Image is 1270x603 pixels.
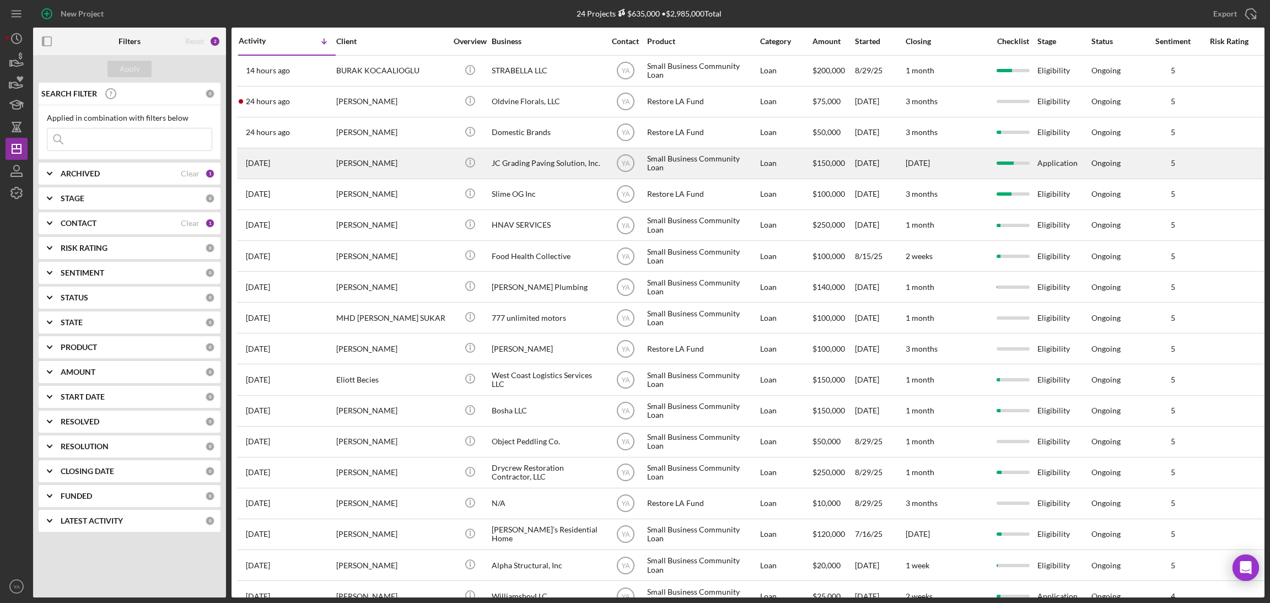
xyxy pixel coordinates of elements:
b: START DATE [61,392,105,401]
div: 0 [205,392,215,402]
text: YA [621,500,629,508]
div: Checklist [989,37,1036,46]
div: Stage [1037,37,1090,46]
div: Ongoing [1091,128,1121,137]
div: 5 [1145,561,1201,570]
time: 1 month [906,313,934,322]
div: Amount [812,37,854,46]
time: 3 months [906,498,938,508]
div: Ongoing [1091,344,1121,353]
div: 5 [1145,437,1201,446]
div: Ongoing [1091,220,1121,229]
div: [PERSON_NAME] [492,334,602,363]
div: 0 [205,268,215,278]
time: 2025-09-01 19:44 [246,375,270,384]
div: Small Business Community Loan [647,458,757,487]
div: Loan [760,396,811,426]
time: 3 months [906,344,938,353]
b: CLOSING DATE [61,467,114,476]
span: $20,000 [812,561,841,570]
div: 5 [1145,252,1201,261]
time: 1 month [906,467,934,477]
b: RISK RATING [61,244,107,252]
text: YA [621,469,629,477]
text: YA [621,129,629,137]
div: Eligibility [1037,489,1090,518]
div: 5 [1145,406,1201,415]
div: Clear [181,219,200,228]
div: Loan [760,458,811,487]
text: YA [13,584,20,590]
time: 1 month [906,220,934,229]
div: HNAV SERVICES [492,211,602,240]
div: Small Business Community Loan [647,551,757,580]
div: Restore LA Fund [647,334,757,363]
div: Loan [760,427,811,456]
div: Small Business Community Loan [647,427,757,456]
div: Contact [605,37,646,46]
div: 0 [205,317,215,327]
div: Eligibility [1037,551,1090,580]
div: Status [1091,37,1144,46]
b: SENTIMENT [61,268,104,277]
div: Eligibility [1037,396,1090,426]
div: Small Business Community Loan [647,520,757,549]
div: 5 [1145,283,1201,292]
div: Restore LA Fund [647,180,757,209]
div: [DATE] [855,551,905,580]
div: West Coast Logistics Services LLC [492,365,602,394]
button: New Project [33,3,115,25]
div: Loan [760,365,811,394]
div: Ongoing [1091,375,1121,384]
div: [DATE] [855,149,905,178]
div: $635,000 [616,9,660,18]
div: [PERSON_NAME] [336,87,446,116]
div: 0 [205,516,215,526]
time: 3 months [906,96,938,106]
div: 8/29/25 [855,489,905,518]
div: Ongoing [1091,406,1121,415]
div: Ongoing [1091,561,1121,570]
time: 2 weeks [906,591,933,601]
span: $250,000 [812,220,845,229]
div: Small Business Community Loan [647,241,757,271]
div: Loan [760,149,811,178]
span: $250,000 [812,467,845,477]
div: Small Business Community Loan [647,303,757,332]
div: Client [336,37,446,46]
div: [DATE] [855,365,905,394]
div: Restore LA Fund [647,118,757,147]
div: Small Business Community Loan [647,396,757,426]
div: Drycrew Restoration Contractor, LLC [492,458,602,487]
div: Loan [760,87,811,116]
b: FUNDED [61,492,92,500]
div: Loan [760,211,811,240]
div: [DATE] [855,334,905,363]
time: 2025-09-11 18:41 [246,97,290,106]
div: 0 [205,342,215,352]
div: [DATE] [855,180,905,209]
span: $140,000 [812,282,845,292]
div: [PERSON_NAME]’s Residential Home [492,520,602,549]
div: Restore LA Fund [647,87,757,116]
div: [PERSON_NAME] [336,334,446,363]
text: YA [621,314,629,322]
span: $100,000 [812,251,845,261]
div: Loan [760,334,811,363]
b: CONTACT [61,219,96,228]
div: Eligibility [1037,365,1090,394]
div: [PERSON_NAME] [336,118,446,147]
time: 2025-09-08 16:31 [246,252,270,261]
text: YA [621,562,629,569]
time: [DATE] [906,529,930,539]
div: Clear [181,169,200,178]
div: 5 [1145,499,1201,508]
time: 2025-09-12 04:12 [246,66,290,75]
span: $50,000 [812,437,841,446]
text: YA [621,160,629,168]
div: STRABELLA LLC [492,56,602,85]
div: [DATE] [855,396,905,426]
div: Ongoing [1091,252,1121,261]
div: N/A [492,489,602,518]
div: Eligibility [1037,303,1090,332]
